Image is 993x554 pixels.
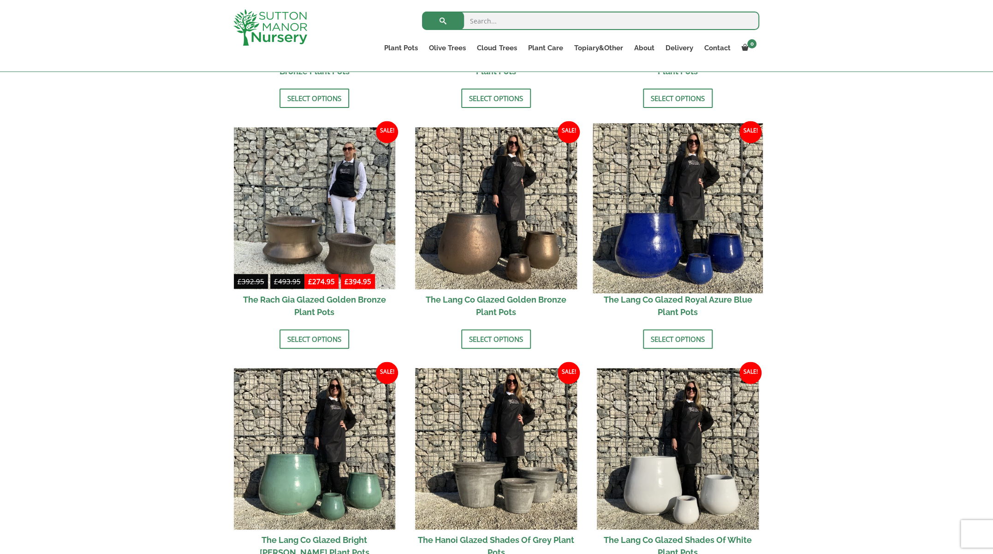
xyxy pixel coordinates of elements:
[308,277,335,286] bdi: 274.95
[415,368,577,530] img: The Hanoi Glazed Shades Of Grey Plant Pots
[415,127,577,322] a: Sale! The Lang Co Glazed Golden Bronze Plant Pots
[234,127,396,289] img: The Rach Gia Glazed Golden Bronze Plant Pots
[558,121,580,143] span: Sale!
[461,89,531,108] a: Select options for “The Rach Gia Glazed Royal Azure Blue Plant Pots”
[628,42,660,54] a: About
[238,277,264,286] bdi: 392.95
[739,121,761,143] span: Sale!
[736,42,759,54] a: 0
[423,42,471,54] a: Olive Trees
[345,277,371,286] bdi: 394.95
[274,277,278,286] span: £
[308,277,312,286] span: £
[558,362,580,384] span: Sale!
[345,277,349,286] span: £
[643,329,713,349] a: Select options for “The Lang Co Glazed Royal Azure Blue Plant Pots”
[597,368,759,530] img: The Lang Co Glazed Shades Of White Plant Pots
[304,276,375,289] ins: -
[234,289,396,322] h2: The Rach Gia Glazed Golden Bronze Plant Pots
[597,127,759,322] a: Sale! The Lang Co Glazed Royal Azure Blue Plant Pots
[597,289,759,322] h2: The Lang Co Glazed Royal Azure Blue Plant Pots
[461,329,531,349] a: Select options for “The Lang Co Glazed Golden Bronze Plant Pots”
[415,289,577,322] h2: The Lang Co Glazed Golden Bronze Plant Pots
[376,362,398,384] span: Sale!
[279,89,349,108] a: Select options for “The Phu Yen Glazed Golden Bronze Plant Pots”
[234,368,396,530] img: The Lang Co Glazed Bright Olive Green Plant Pots
[238,277,242,286] span: £
[660,42,698,54] a: Delivery
[698,42,736,54] a: Contact
[274,277,301,286] bdi: 493.95
[415,127,577,289] img: The Lang Co Glazed Golden Bronze Plant Pots
[568,42,628,54] a: Topiary&Other
[739,362,761,384] span: Sale!
[747,39,756,48] span: 0
[233,9,307,46] img: logo
[279,329,349,349] a: Select options for “The Rach Gia Glazed Golden Bronze Plant Pots”
[234,127,396,322] a: Sale! £392.95-£493.95 £274.95-£394.95 The Rach Gia Glazed Golden Bronze Plant Pots
[376,121,398,143] span: Sale!
[379,42,423,54] a: Plant Pots
[643,89,713,108] a: Select options for “The Rach Gia Glazed Shades Of Grey Plant Pots”
[234,276,304,289] del: -
[471,42,522,54] a: Cloud Trees
[422,12,759,30] input: Search...
[593,123,762,293] img: The Lang Co Glazed Royal Azure Blue Plant Pots
[522,42,568,54] a: Plant Care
